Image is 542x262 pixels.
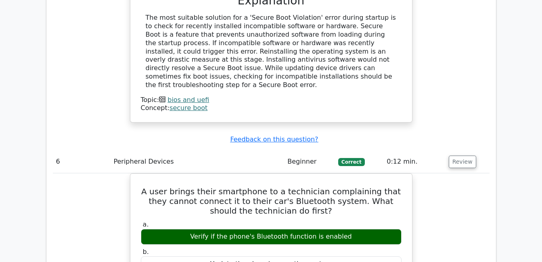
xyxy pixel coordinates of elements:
td: Peripheral Devices [110,150,284,173]
a: secure boot [170,104,207,112]
h5: A user brings their smartphone to a technician complaining that they cannot connect it to their c... [140,187,402,216]
div: Verify if the phone's Bluetooth function is enabled [141,229,402,245]
td: Beginner [284,150,335,173]
button: Review [449,156,476,168]
div: Topic: [141,96,402,104]
span: a. [143,220,149,228]
div: Concept: [141,104,402,112]
span: b. [143,248,149,256]
td: 0:12 min. [383,150,445,173]
a: Feedback on this question? [230,135,318,143]
td: 6 [53,150,111,173]
div: The most suitable solution for a 'Secure Boot Violation' error during startup is to check for rec... [146,14,397,89]
a: bios and uefi [167,96,209,104]
span: Correct [338,158,364,166]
